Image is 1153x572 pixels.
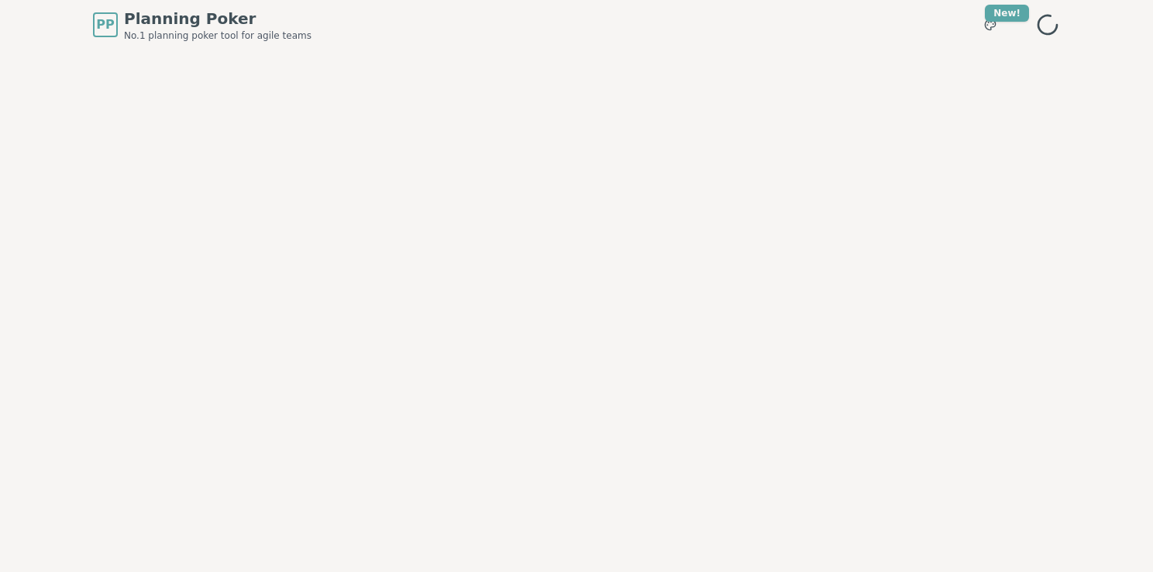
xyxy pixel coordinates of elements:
div: New! [985,5,1029,22]
a: PPPlanning PokerNo.1 planning poker tool for agile teams [93,8,311,42]
button: New! [976,11,1004,39]
span: Planning Poker [124,8,311,29]
span: No.1 planning poker tool for agile teams [124,29,311,42]
span: PP [96,16,114,34]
